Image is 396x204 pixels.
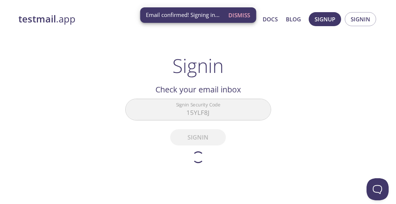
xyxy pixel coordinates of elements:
span: Dismiss [228,10,250,20]
a: Docs [263,14,278,24]
button: Dismiss [225,8,253,22]
span: Email confirmed! Signing in... [146,11,220,19]
strong: testmail [18,13,56,25]
h1: Signin [172,54,224,77]
h2: Check your email inbox [125,83,271,96]
a: testmail.app [18,13,192,25]
a: Blog [286,14,301,24]
iframe: Help Scout Beacon - Open [367,178,389,200]
button: Signin [345,12,376,26]
button: Signup [309,12,341,26]
span: Signin [351,14,370,24]
span: Signup [315,14,335,24]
